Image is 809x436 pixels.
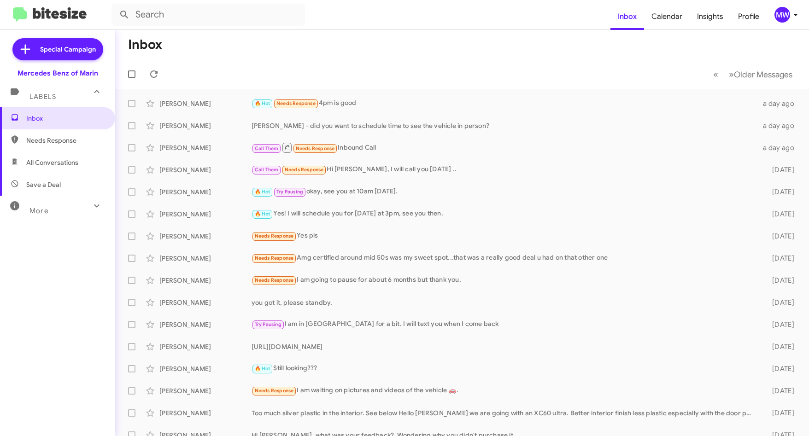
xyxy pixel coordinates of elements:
div: [DATE] [759,187,802,197]
span: Try Pausing [255,321,281,327]
div: [DATE] [759,165,802,174]
div: a day ago [759,99,802,108]
span: Older Messages [734,70,792,80]
div: [PERSON_NAME] [159,276,252,285]
div: [URL][DOMAIN_NAME] [252,342,759,351]
div: [DATE] [759,232,802,241]
span: Needs Response [255,388,294,394]
span: Call Them [255,167,279,173]
div: [PERSON_NAME] [159,121,252,130]
div: [DATE] [759,209,802,219]
div: [PERSON_NAME] [159,165,252,174]
span: » [729,69,734,80]
nav: Page navigation example [708,65,798,84]
div: [PERSON_NAME] [159,386,252,395]
div: [PERSON_NAME] [159,342,252,351]
span: Call Them [255,145,279,151]
span: 🔥 Hot [255,189,270,195]
div: [DATE] [759,298,802,307]
span: Save a Deal [26,180,61,189]
div: [PERSON_NAME] [159,99,252,108]
span: Needs Response [255,255,294,261]
span: Needs Response [26,136,105,145]
div: I am going to pause for about 6 months but thank you. [252,275,759,285]
span: 🔥 Hot [255,100,270,106]
div: [DATE] [759,408,802,418]
div: [PERSON_NAME] [159,364,252,373]
a: Inbox [610,3,644,30]
input: Search [111,4,305,26]
div: [PERSON_NAME] [159,187,252,197]
div: okay, see you at 10am [DATE]. [252,186,759,197]
div: Too much silver plastic in the interior. See below Hello [PERSON_NAME] we are going with an XC60 ... [252,408,759,418]
div: MW [774,7,790,23]
button: MW [767,7,799,23]
div: I am in [GEOGRAPHIC_DATA] for a bit. I will text you when I come back [252,319,759,330]
span: « [713,69,718,80]
div: [PERSON_NAME] [159,408,252,418]
div: Yes! I will schedule you for [DATE] at 3pm, see you then. [252,209,759,219]
div: Inbound Call [252,142,759,153]
button: Next [723,65,798,84]
div: Mercedes Benz of Marin [18,69,98,78]
span: Inbox [26,114,105,123]
div: a day ago [759,143,802,152]
div: [PERSON_NAME] [159,209,252,219]
span: Needs Response [255,233,294,239]
div: [DATE] [759,386,802,395]
span: Labels [29,93,56,101]
div: Still looking??? [252,363,759,374]
div: [PERSON_NAME] [159,143,252,152]
div: [PERSON_NAME] - did you want to schedule time to see the vehicle in person? [252,121,759,130]
div: Hi [PERSON_NAME], I will call you [DATE] .. [252,164,759,175]
div: [PERSON_NAME] [159,320,252,329]
div: Yes pls [252,231,759,241]
div: a day ago [759,121,802,130]
div: [DATE] [759,342,802,351]
div: [DATE] [759,364,802,373]
div: 4pm is good [252,98,759,109]
span: Try Pausing [276,189,303,195]
span: Needs Response [285,167,324,173]
div: [PERSON_NAME] [159,298,252,307]
div: [PERSON_NAME] [159,254,252,263]
div: [DATE] [759,276,802,285]
div: [DATE] [759,320,802,329]
div: you got it, please standby. [252,298,759,307]
span: Special Campaign [40,45,96,54]
a: Calendar [644,3,690,30]
span: Needs Response [255,277,294,283]
span: 🔥 Hot [255,211,270,217]
a: Special Campaign [12,38,103,60]
button: Previous [708,65,724,84]
h1: Inbox [128,37,162,52]
span: Needs Response [276,100,316,106]
span: 🔥 Hot [255,366,270,372]
span: More [29,207,48,215]
div: Amg certified around mid 50s was my sweet spot...that was a really good deal u had on that other one [252,253,759,263]
a: Profile [731,3,767,30]
div: [PERSON_NAME] [159,232,252,241]
a: Insights [690,3,731,30]
div: [DATE] [759,254,802,263]
span: Needs Response [296,145,335,151]
span: All Conversations [26,158,78,167]
div: I am waiting on pictures and videos of the vehicle 🚗. [252,385,759,396]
